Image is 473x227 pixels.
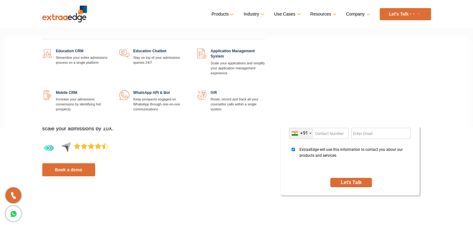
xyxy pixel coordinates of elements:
[42,117,227,132] span: Discover the edge of best CRM for education designed to digitize, manage and scale your admission...
[289,128,349,139] input: Enter Contact Number
[346,10,369,19] a: Company
[300,130,308,136] div: +91
[289,128,313,139] div: India (भारत): +91
[330,178,372,187] button: SUBMIT
[42,163,95,176] a: Book a demo
[243,10,263,19] a: Industry
[42,142,109,155] img: 4.4-aggregate-rating-by-users
[274,10,299,19] a: Use Cases
[289,148,298,151] input: ExtraaEdge will use this information to contact you about our products and services.
[299,147,409,170] span: ExtraaEdge will use this information to contact you about our products and services.
[310,10,335,19] a: Resources
[380,8,431,20] a: Let’s Talk
[351,128,411,139] input: Enter Email
[211,10,233,19] a: Products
